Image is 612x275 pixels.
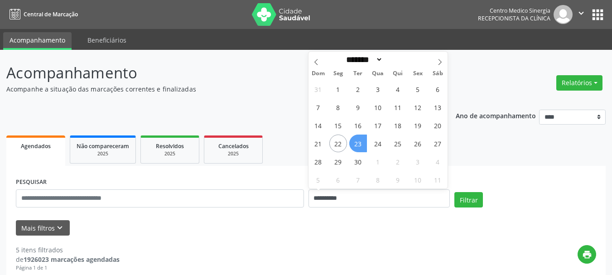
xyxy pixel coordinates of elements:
[556,75,602,91] button: Relatórios
[428,71,448,77] span: Sáb
[369,153,387,170] span: Outubro 1, 2025
[409,153,427,170] span: Outubro 3, 2025
[429,171,447,188] span: Outubro 11, 2025
[329,135,347,152] span: Setembro 22, 2025
[328,71,348,77] span: Seg
[573,5,590,24] button: 
[16,264,120,272] div: Página 1 de 1
[21,142,51,150] span: Agendados
[429,135,447,152] span: Setembro 27, 2025
[309,171,327,188] span: Outubro 5, 2025
[389,80,407,98] span: Setembro 4, 2025
[369,171,387,188] span: Outubro 8, 2025
[368,71,388,77] span: Qua
[369,135,387,152] span: Setembro 24, 2025
[16,220,70,236] button: Mais filtroskeyboard_arrow_down
[389,116,407,134] span: Setembro 18, 2025
[349,153,367,170] span: Setembro 30, 2025
[147,150,193,157] div: 2025
[578,245,596,264] button: print
[348,71,368,77] span: Ter
[478,7,550,14] div: Centro Medico Sinergia
[309,98,327,116] span: Setembro 7, 2025
[409,98,427,116] span: Setembro 12, 2025
[576,8,586,18] i: 
[369,98,387,116] span: Setembro 10, 2025
[429,80,447,98] span: Setembro 6, 2025
[6,62,426,84] p: Acompanhamento
[3,32,72,50] a: Acompanhamento
[349,80,367,98] span: Setembro 2, 2025
[6,84,426,94] p: Acompanhe a situação das marcações correntes e finalizadas
[409,116,427,134] span: Setembro 19, 2025
[309,80,327,98] span: Agosto 31, 2025
[389,135,407,152] span: Setembro 25, 2025
[349,116,367,134] span: Setembro 16, 2025
[156,142,184,150] span: Resolvidos
[456,110,536,121] p: Ano de acompanhamento
[77,142,129,150] span: Não compareceram
[408,71,428,77] span: Sex
[454,192,483,207] button: Filtrar
[349,98,367,116] span: Setembro 9, 2025
[329,98,347,116] span: Setembro 8, 2025
[77,150,129,157] div: 2025
[478,14,550,22] span: Recepcionista da clínica
[369,116,387,134] span: Setembro 17, 2025
[16,255,120,264] div: de
[329,171,347,188] span: Outubro 6, 2025
[218,142,249,150] span: Cancelados
[343,55,383,64] select: Month
[349,171,367,188] span: Outubro 7, 2025
[369,80,387,98] span: Setembro 3, 2025
[16,245,120,255] div: 5 itens filtrados
[383,55,413,64] input: Year
[16,175,47,189] label: PESQUISAR
[388,71,408,77] span: Qui
[409,80,427,98] span: Setembro 5, 2025
[409,171,427,188] span: Outubro 10, 2025
[6,7,78,22] a: Central de Marcação
[309,153,327,170] span: Setembro 28, 2025
[582,250,592,260] i: print
[389,98,407,116] span: Setembro 11, 2025
[329,80,347,98] span: Setembro 1, 2025
[389,153,407,170] span: Outubro 2, 2025
[554,5,573,24] img: img
[24,255,120,264] strong: 1926023 marcações agendadas
[429,153,447,170] span: Outubro 4, 2025
[429,98,447,116] span: Setembro 13, 2025
[24,10,78,18] span: Central de Marcação
[81,32,133,48] a: Beneficiários
[409,135,427,152] span: Setembro 26, 2025
[308,71,328,77] span: Dom
[349,135,367,152] span: Setembro 23, 2025
[429,116,447,134] span: Setembro 20, 2025
[211,150,256,157] div: 2025
[309,135,327,152] span: Setembro 21, 2025
[329,116,347,134] span: Setembro 15, 2025
[309,116,327,134] span: Setembro 14, 2025
[329,153,347,170] span: Setembro 29, 2025
[590,7,606,23] button: apps
[55,223,65,233] i: keyboard_arrow_down
[389,171,407,188] span: Outubro 9, 2025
